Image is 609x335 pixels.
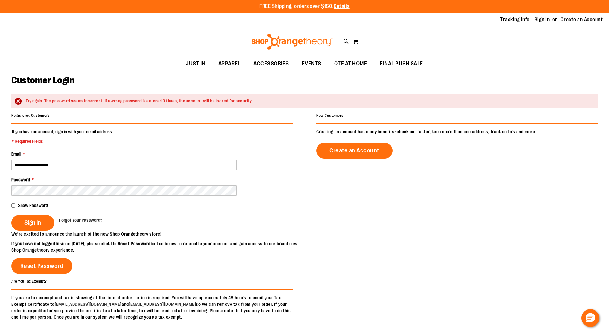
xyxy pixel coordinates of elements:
[11,177,30,182] span: Password
[26,98,591,104] div: Try again. The password seems incorrect. If a wrong password is entered 3 times, the account will...
[11,75,74,86] span: Customer Login
[11,258,72,274] a: Reset Password
[118,241,151,246] strong: Reset Password
[11,231,305,237] p: We’re excited to announce the launch of the new Shop Orangetheory store!
[20,262,64,270] span: Reset Password
[11,241,60,246] strong: If you have not logged in
[247,56,295,71] a: ACCESSORIES
[328,56,374,71] a: OTF AT HOME
[581,309,599,327] button: Hello, have a question? Let’s chat.
[11,128,114,144] legend: If you have an account, sign in with your email address.
[59,217,102,223] a: Forgot Your Password?
[12,138,113,144] span: * Required Fields
[59,218,102,223] span: Forgot Your Password?
[11,151,21,157] span: Email
[24,219,41,226] span: Sign In
[11,240,305,253] p: since [DATE], please click the button below to re-enable your account and gain access to our bran...
[218,56,241,71] span: APPAREL
[334,56,367,71] span: OTF AT HOME
[11,113,50,118] strong: Registered Customers
[500,16,530,23] a: Tracking Info
[18,203,48,208] span: Show Password
[253,56,289,71] span: ACCESSORIES
[11,295,293,320] p: If you are tax exempt and tax is showing at the time of order, action is required. You will have ...
[259,3,350,10] p: FREE Shipping, orders over $150.
[373,56,430,71] a: FINAL PUSH SALE
[316,143,393,159] a: Create an Account
[212,56,247,71] a: APPAREL
[186,56,205,71] span: JUST IN
[11,279,47,284] strong: Are You Tax Exempt?
[380,56,423,71] span: FINAL PUSH SALE
[55,302,122,307] a: [EMAIL_ADDRESS][DOMAIN_NAME]
[251,34,334,50] img: Shop Orangetheory
[295,56,328,71] a: EVENTS
[561,16,603,23] a: Create an Account
[11,215,54,231] button: Sign In
[329,147,379,154] span: Create an Account
[129,302,196,307] a: [EMAIL_ADDRESS][DOMAIN_NAME]
[535,16,550,23] a: Sign In
[179,56,212,71] a: JUST IN
[334,4,350,9] a: Details
[316,128,598,135] p: Creating an account has many benefits: check out faster, keep more than one address, track orders...
[302,56,321,71] span: EVENTS
[316,113,344,118] strong: New Customers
